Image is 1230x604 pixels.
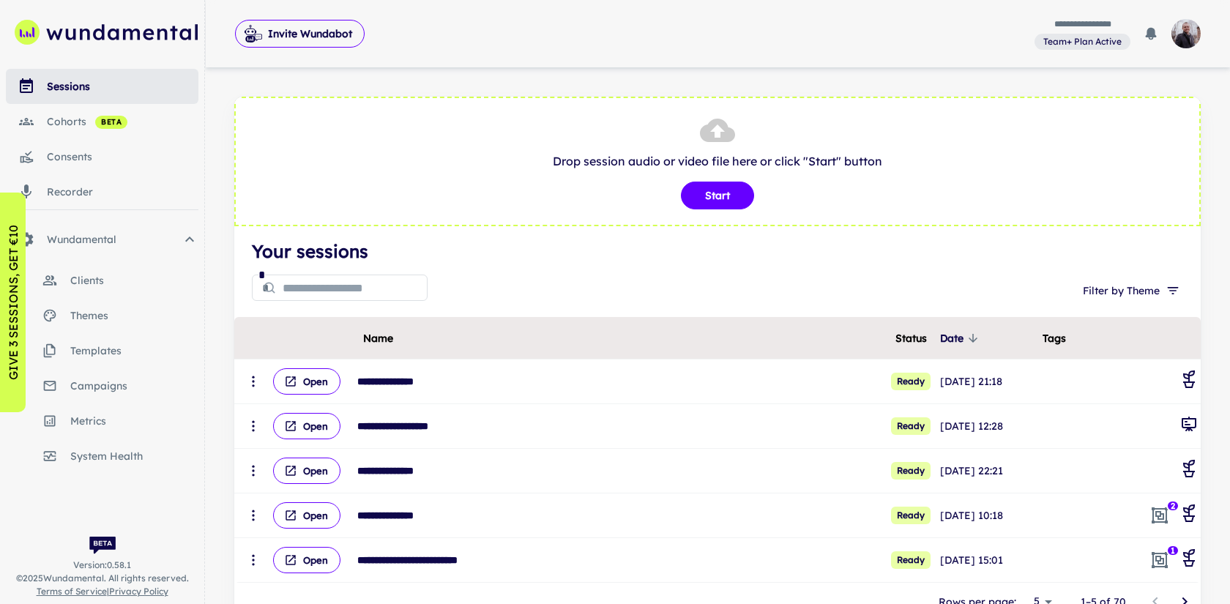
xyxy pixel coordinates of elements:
[1035,32,1130,51] a: View and manage your current plan and billing details.
[1180,460,1198,482] div: Coaching
[235,20,365,48] button: Invite Wundabot
[70,272,198,288] span: clients
[895,329,927,347] span: Status
[47,184,198,200] div: recorder
[891,373,931,390] span: Ready
[6,368,198,403] a: campaigns
[1180,504,1198,526] div: Coaching
[891,507,931,524] span: Ready
[6,69,198,104] a: sessions
[73,559,131,572] span: Version: 0.58.1
[235,19,365,48] span: Invite Wundabot to record a meeting
[273,413,340,439] button: Open
[6,263,198,298] a: clients
[6,333,198,368] a: templates
[234,317,1201,583] div: scrollable content
[363,329,393,347] span: Name
[1166,500,1179,512] span: 2
[6,222,198,257] div: Wundamental
[16,572,189,585] span: © 2025 Wundamental. All rights reserved.
[109,586,168,597] a: Privacy Policy
[891,551,931,569] span: Ready
[6,439,198,474] a: system health
[937,538,1040,583] td: [DATE] 15:01
[1043,329,1066,347] span: Tags
[940,329,983,347] span: Date
[47,78,198,94] div: sessions
[1180,549,1198,571] div: Coaching
[250,152,1185,170] p: Drop session audio or video file here or click "Start" button
[891,417,931,435] span: Ready
[273,547,340,573] button: Open
[1180,415,1198,437] div: General Meeting
[6,403,198,439] a: metrics
[6,174,198,209] a: recorder
[95,116,127,128] span: beta
[273,458,340,484] button: Open
[252,238,1183,264] h4: Your sessions
[4,225,22,380] p: GIVE 3 SESSIONS, GET €10
[937,449,1040,493] td: [DATE] 22:21
[1180,370,1198,392] div: Coaching
[1147,547,1173,573] span: In cohort: sdfg
[70,413,198,429] span: metrics
[1077,277,1183,304] button: Filter by Theme
[47,231,181,247] span: Wundamental
[47,149,198,165] div: consents
[6,139,198,174] a: consents
[37,586,107,597] a: Terms of Service
[70,448,198,464] span: system health
[273,502,340,529] button: Open
[6,104,198,139] a: cohorts beta
[1035,34,1130,48] span: View and manage your current plan and billing details.
[1147,502,1173,529] span: In 2 cohorts
[1166,545,1179,556] span: 1
[937,493,1040,538] td: [DATE] 10:18
[47,113,198,130] div: cohorts
[681,182,754,209] button: Start
[1037,35,1127,48] span: Team+ Plan Active
[6,298,198,333] a: themes
[891,462,931,480] span: Ready
[70,343,198,359] span: templates
[1171,19,1201,48] img: photoURL
[37,585,168,598] span: |
[937,359,1040,404] td: [DATE] 21:18
[937,404,1040,449] td: [DATE] 12:28
[273,368,340,395] button: Open
[70,378,198,394] span: campaigns
[70,307,198,324] span: themes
